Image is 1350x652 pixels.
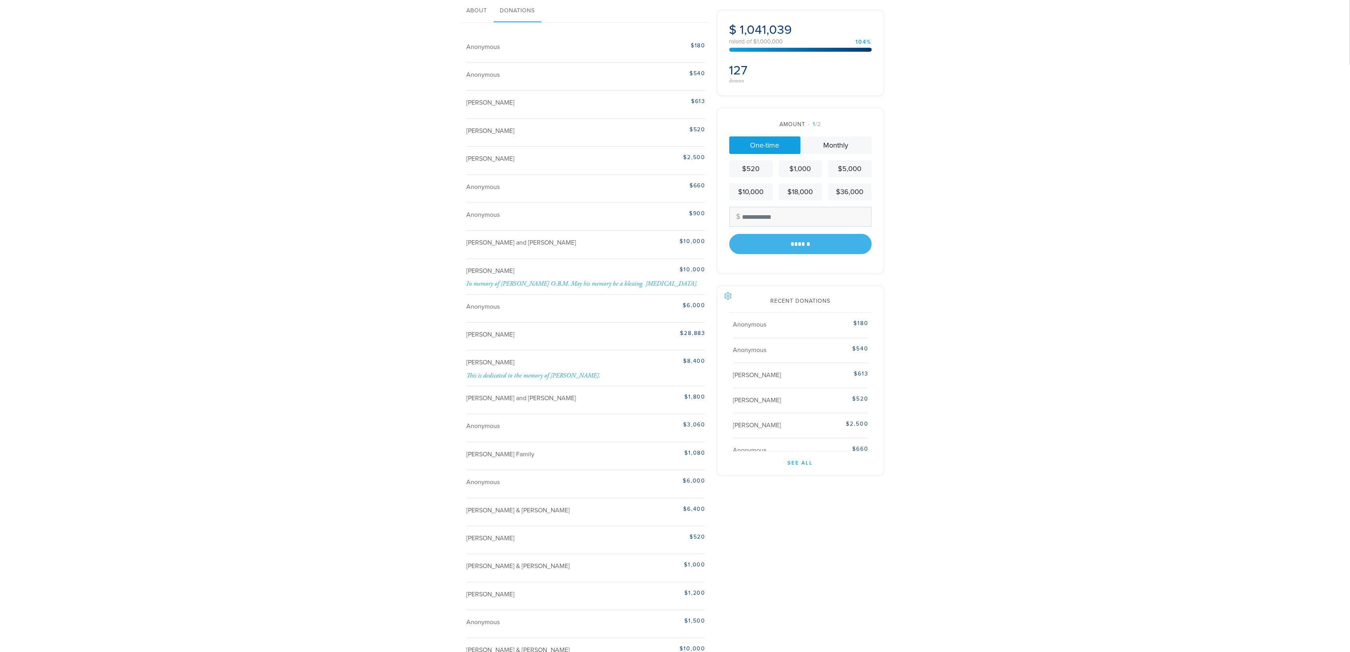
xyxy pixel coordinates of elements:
div: $613 [622,97,705,105]
span: [PERSON_NAME] & [PERSON_NAME] [467,506,570,514]
a: $10,000 [729,183,773,200]
span: 1,041,039 [740,22,792,37]
div: Amount [729,120,872,128]
a: $36,000 [828,183,871,200]
span: Anonymous [733,321,767,329]
div: $1,500 [622,617,705,625]
span: [PERSON_NAME] and [PERSON_NAME] [467,394,577,402]
div: $18,000 [782,187,819,197]
span: Anonymous [467,211,500,219]
a: One-time [729,136,801,154]
div: $10,000 [732,187,769,197]
div: $6,400 [622,505,705,513]
div: $2,500 [822,420,869,428]
div: $6,000 [622,301,705,309]
div: 104% [856,39,872,45]
span: Anonymous [467,478,500,486]
span: Anonymous [467,71,500,79]
div: $1,000 [782,163,819,174]
span: [PERSON_NAME] [467,331,515,339]
div: raised of $1,000,000 [729,39,872,45]
div: $28,883 [622,329,705,337]
div: $36,000 [831,187,868,197]
div: $1,080 [622,449,705,457]
a: $5,000 [828,160,871,177]
span: [PERSON_NAME] [467,534,515,542]
div: This is dedicated to the memory of [PERSON_NAME]. [467,372,706,380]
span: Anonymous [467,183,500,191]
span: Anonymous [467,422,500,430]
span: [PERSON_NAME] [733,396,781,404]
span: [PERSON_NAME] [467,155,515,163]
span: [PERSON_NAME] Family [467,450,535,458]
span: 1 [813,121,816,128]
div: $660 [622,181,705,190]
span: [PERSON_NAME] [733,421,781,429]
span: [PERSON_NAME] [467,99,515,107]
span: [PERSON_NAME] [467,358,515,366]
div: $1,000 [622,561,705,569]
span: $ [729,22,737,37]
div: $520 [732,163,769,174]
span: Anonymous [467,303,500,311]
a: $18,000 [779,183,822,200]
div: $520 [622,533,705,541]
a: $1,000 [779,160,822,177]
div: $613 [822,370,869,378]
span: [PERSON_NAME] [467,127,515,135]
span: /2 [808,121,821,128]
div: In memory of [PERSON_NAME] O.B.M. May his memory be a blessing. [MEDICAL_DATA]. [467,280,706,288]
div: $1,200 [622,589,705,597]
div: $10,000 [622,237,705,245]
div: $520 [622,125,705,134]
span: [PERSON_NAME] and [PERSON_NAME] [467,239,577,247]
a: $520 [729,160,773,177]
div: $3,060 [622,420,705,429]
div: $900 [622,209,705,218]
div: $2,500 [622,153,705,162]
div: $1,800 [622,393,705,401]
a: See All [729,452,872,467]
span: Anonymous [733,346,767,354]
h2: Recent Donations [729,298,872,305]
a: Monthly [801,136,872,154]
div: $8,400 [622,357,705,365]
div: $660 [822,445,869,453]
span: [PERSON_NAME] [467,267,515,275]
div: $540 [622,69,705,78]
div: $520 [822,395,869,403]
span: Anonymous [467,618,500,626]
h2: 127 [729,63,798,78]
span: [PERSON_NAME] [733,371,781,379]
div: $5,000 [831,163,868,174]
span: Anonymous [467,43,500,51]
span: [PERSON_NAME] & [PERSON_NAME] [467,562,570,570]
div: $10,000 [622,265,705,274]
div: donors [729,78,798,84]
span: [PERSON_NAME] [467,590,515,598]
div: $540 [822,344,869,353]
span: Anonymous [733,446,767,454]
div: $180 [822,319,869,327]
div: $180 [622,41,705,50]
div: $6,000 [622,477,705,485]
